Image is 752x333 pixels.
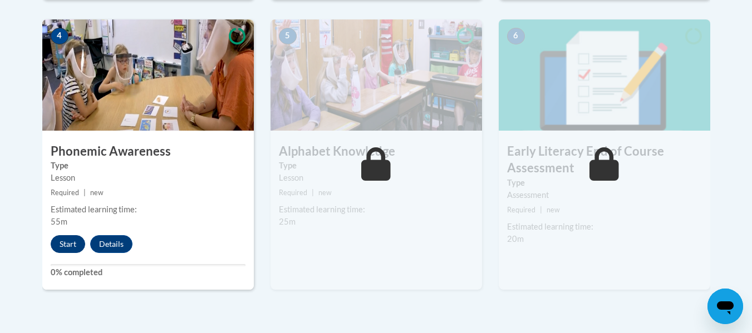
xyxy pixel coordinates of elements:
div: Lesson [51,172,245,184]
img: Course Image [499,19,710,131]
span: 6 [507,28,525,44]
div: Assessment [507,189,702,201]
h3: Early Literacy End of Course Assessment [499,143,710,177]
span: 55m [51,217,67,226]
h3: Alphabet Knowledge [271,143,482,160]
span: 5 [279,28,297,44]
span: Required [507,206,535,214]
div: Estimated learning time: [51,203,245,216]
span: 25m [279,217,296,226]
iframe: Button to launch messaging window [707,289,743,324]
button: Details [90,235,132,253]
span: 20m [507,234,524,243]
label: 0% completed [51,266,245,279]
div: Estimated learning time: [507,221,702,233]
img: Course Image [42,19,254,131]
span: new [547,206,560,214]
label: Type [51,160,245,172]
div: Lesson [279,172,474,184]
button: Start [51,235,85,253]
span: Required [279,188,307,197]
h3: Phonemic Awareness [42,143,254,160]
span: new [318,188,332,197]
div: Estimated learning time: [279,203,474,216]
span: | [83,188,86,197]
img: Course Image [271,19,482,131]
span: | [312,188,314,197]
label: Type [279,160,474,172]
label: Type [507,177,702,189]
span: 4 [51,28,68,44]
span: Required [51,188,79,197]
span: | [540,206,542,214]
span: new [90,188,104,197]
